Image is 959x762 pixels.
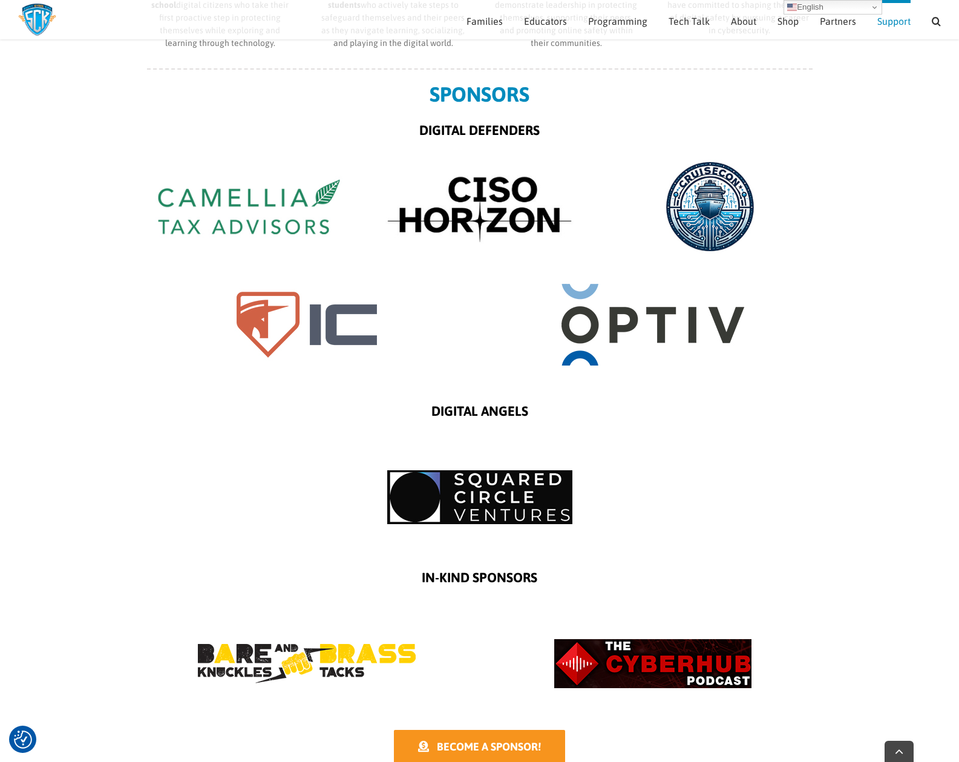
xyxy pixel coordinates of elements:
[18,3,56,36] img: Savvy Cyber Kids Logo
[608,155,812,165] a: CHA-sponsors-CruiseCon
[532,602,774,612] a: CHA-sponsors-Cyberhub
[777,16,799,26] span: Shop
[186,264,428,385] img: 909IC
[608,156,812,258] img: Cruisecon
[532,263,774,273] a: CHA-sponsors-Optiv
[532,264,774,385] img: Optiv
[186,602,428,612] a: CHA-sponsors-BNBT
[431,403,528,419] strong: DIGITAL ANGELS
[422,570,537,585] strong: IN-KIND SPONSORS
[147,155,351,165] a: CHA-sponsors-Camellia
[14,731,32,749] button: Consent Preferences
[532,603,774,724] img: The Cyberhub Podcast
[588,16,647,26] span: Programming
[466,16,503,26] span: Families
[430,82,529,106] strong: SPONSORS
[877,16,911,26] span: Support
[186,603,428,724] img: Bare Knuckles and Brass Tacks
[359,436,601,557] img: Squared Circle Ventures
[378,155,581,165] a: CHA-sponsors-CISO-Horizon
[186,263,428,273] a: CHA-sponsors-IC
[731,16,756,26] span: About
[787,2,797,12] img: en
[359,436,601,445] a: CHA-sponsors-Squared-Circle
[419,122,540,138] strong: DIGITAL DEFENDERS
[820,16,856,26] span: Partners
[14,731,32,749] img: Revisit consent button
[524,16,567,26] span: Educators
[437,740,541,753] span: BECOME A SPONSOR!
[147,156,351,258] img: Camellia Tax Advisors
[378,156,581,258] img: CISO Horizon
[669,16,710,26] span: Tech Talk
